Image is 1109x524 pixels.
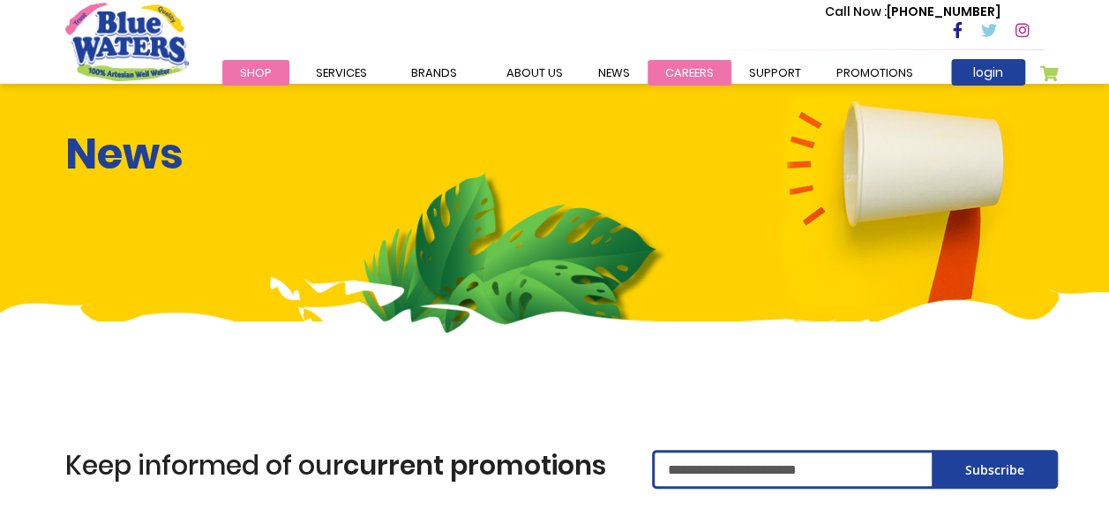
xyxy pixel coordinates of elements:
[648,60,731,86] a: careers
[343,446,606,484] span: current promotions
[411,64,457,81] span: Brands
[731,60,819,86] a: support
[65,3,189,80] a: store logo
[965,461,1024,478] span: Subscribe
[65,450,626,482] h1: Keep informed of our
[825,3,887,20] span: Call Now :
[240,64,272,81] span: Shop
[825,3,1000,21] p: [PHONE_NUMBER]
[932,450,1058,489] button: Subscribe
[489,60,581,86] a: about us
[65,129,184,180] h1: News
[951,59,1025,86] a: login
[819,60,931,86] a: Promotions
[581,60,648,86] a: News
[316,64,367,81] span: Services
